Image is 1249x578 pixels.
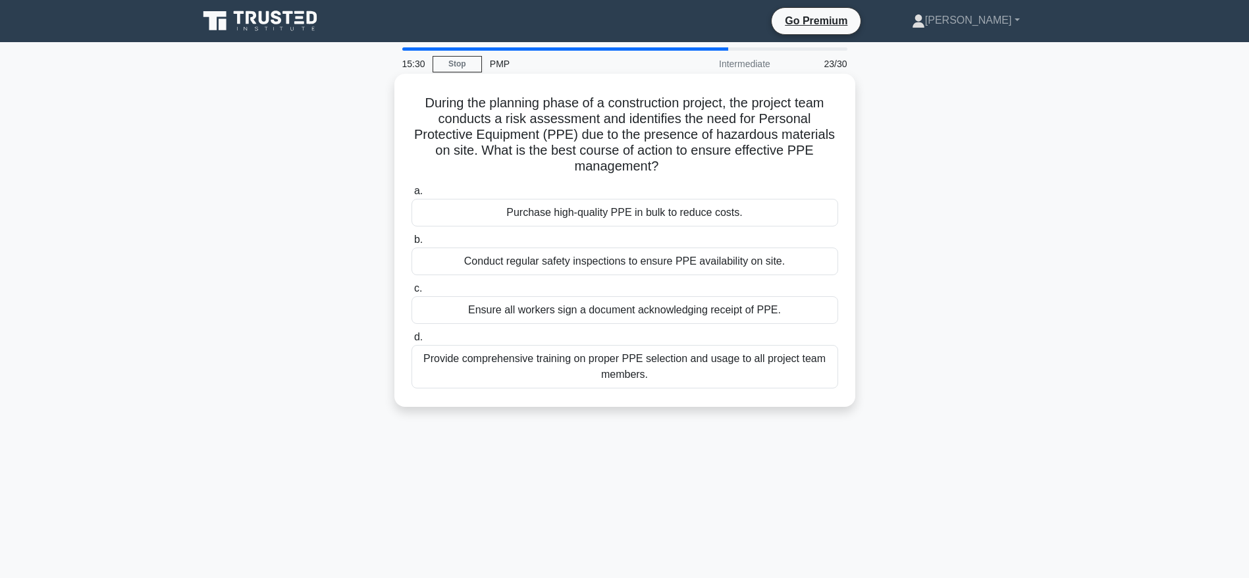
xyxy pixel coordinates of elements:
[482,51,663,77] div: PMP
[412,296,838,324] div: Ensure all workers sign a document acknowledging receipt of PPE.
[414,331,423,342] span: d.
[663,51,778,77] div: Intermediate
[414,282,422,294] span: c.
[412,199,838,226] div: Purchase high-quality PPE in bulk to reduce costs.
[412,248,838,275] div: Conduct regular safety inspections to ensure PPE availability on site.
[433,56,482,72] a: Stop
[394,51,433,77] div: 15:30
[414,234,423,245] span: b.
[412,345,838,388] div: Provide comprehensive training on proper PPE selection and usage to all project team members.
[410,95,839,175] h5: During the planning phase of a construction project, the project team conducts a risk assessment ...
[777,13,855,29] a: Go Premium
[414,185,423,196] span: a.
[880,7,1051,34] a: [PERSON_NAME]
[778,51,855,77] div: 23/30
